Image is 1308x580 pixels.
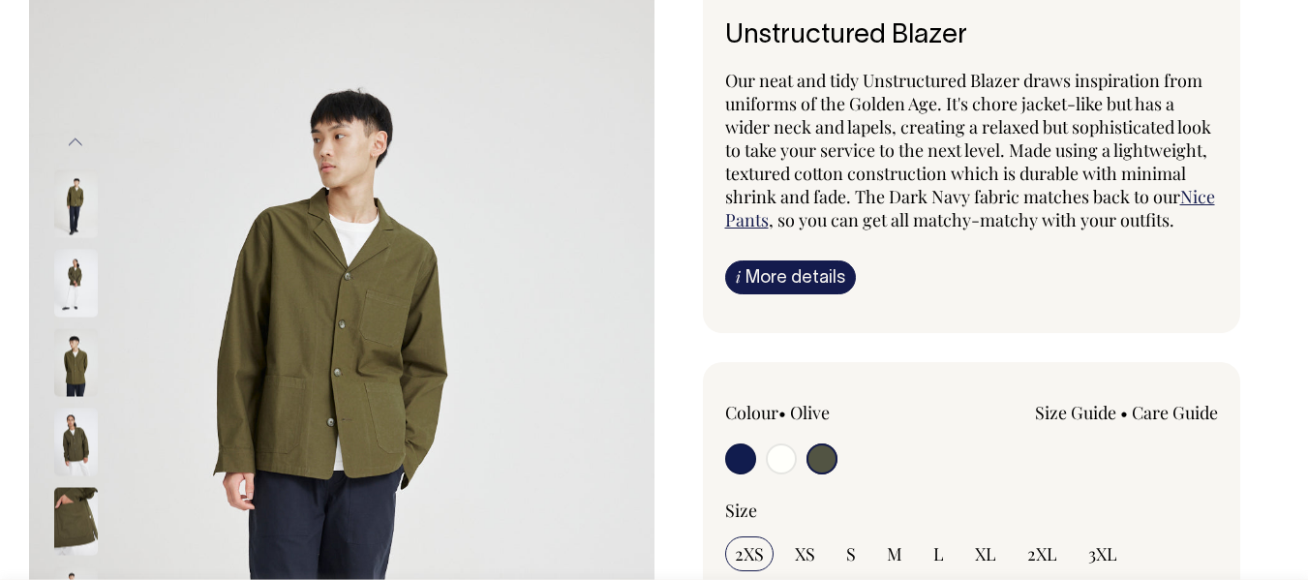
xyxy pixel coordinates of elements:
span: L [933,542,944,565]
span: 2XS [735,542,764,565]
input: 2XL [1018,536,1067,571]
input: M [877,536,912,571]
span: XS [795,542,815,565]
img: olive [54,329,98,397]
img: olive [54,488,98,556]
img: olive [54,170,98,238]
span: S [846,542,856,565]
label: Olive [790,401,830,424]
span: i [736,266,741,287]
input: L [924,536,954,571]
div: Size [725,499,1219,522]
span: XL [975,542,996,565]
input: XL [965,536,1006,571]
input: 2XS [725,536,774,571]
span: 3XL [1088,542,1117,565]
h6: Unstructured Blazer [725,21,1219,51]
a: Size Guide [1035,401,1116,424]
span: 2XL [1027,542,1057,565]
input: 3XL [1079,536,1127,571]
a: Care Guide [1132,401,1218,424]
span: • [778,401,786,424]
input: XS [785,536,825,571]
input: S [837,536,866,571]
span: M [887,542,902,565]
span: Our neat and tidy Unstructured Blazer draws inspiration from uniforms of the Golden Age. It's cho... [725,69,1211,208]
img: olive [54,250,98,318]
span: • [1120,401,1128,424]
div: Colour [725,401,923,424]
a: iMore details [725,260,856,294]
img: olive [54,409,98,476]
a: Nice Pants [725,185,1215,231]
button: Previous [61,121,90,165]
span: , so you can get all matchy-matchy with your outfits. [769,208,1174,231]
